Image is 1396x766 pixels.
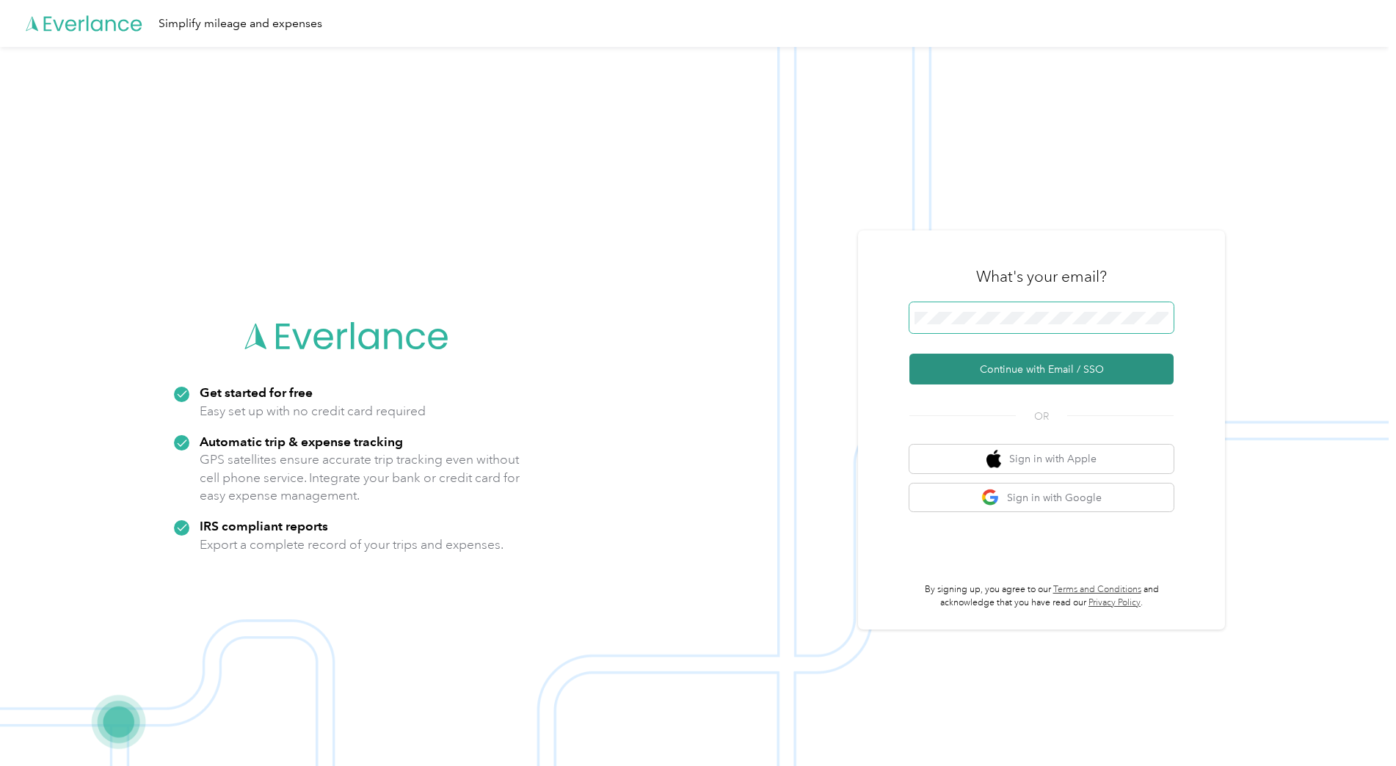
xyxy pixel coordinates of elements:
[200,434,403,449] strong: Automatic trip & expense tracking
[200,384,313,400] strong: Get started for free
[200,518,328,533] strong: IRS compliant reports
[909,445,1174,473] button: apple logoSign in with Apple
[1016,409,1067,424] span: OR
[981,489,1000,507] img: google logo
[909,354,1174,384] button: Continue with Email / SSO
[909,484,1174,512] button: google logoSign in with Google
[986,450,1001,468] img: apple logo
[200,451,520,505] p: GPS satellites ensure accurate trip tracking even without cell phone service. Integrate your bank...
[159,15,322,33] div: Simplify mileage and expenses
[1053,584,1141,595] a: Terms and Conditions
[1088,597,1141,608] a: Privacy Policy
[200,402,426,420] p: Easy set up with no credit card required
[976,266,1107,287] h3: What's your email?
[200,536,503,554] p: Export a complete record of your trips and expenses.
[909,583,1174,609] p: By signing up, you agree to our and acknowledge that you have read our .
